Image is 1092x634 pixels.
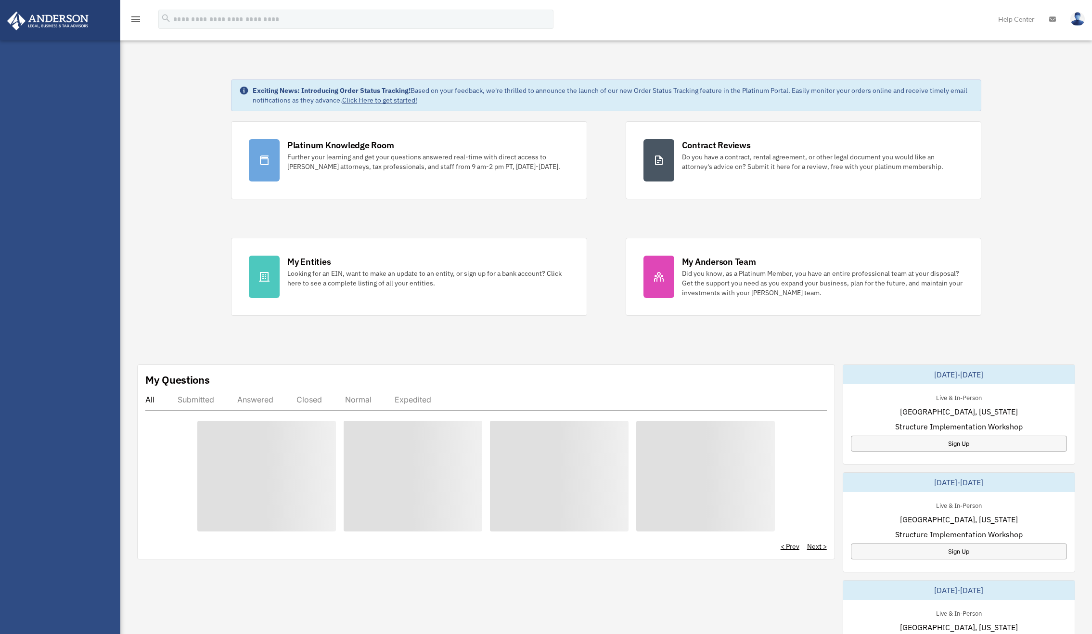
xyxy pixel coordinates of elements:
[287,269,569,288] div: Looking for an EIN, want to make an update to an entity, or sign up for a bank account? Click her...
[1070,12,1085,26] img: User Pic
[145,373,210,387] div: My Questions
[342,96,417,104] a: Click Here to get started!
[287,152,569,171] div: Further your learning and get your questions answered real-time with direct access to [PERSON_NAM...
[781,542,799,551] a: < Prev
[345,395,372,404] div: Normal
[682,269,964,298] div: Did you know, as a Platinum Member, you have an entire professional team at your disposal? Get th...
[843,473,1075,492] div: [DATE]-[DATE]
[231,121,587,199] a: Platinum Knowledge Room Further your learning and get your questions answered real-time with dire...
[287,256,331,268] div: My Entities
[237,395,273,404] div: Answered
[130,17,141,25] a: menu
[900,514,1018,525] span: [GEOGRAPHIC_DATA], [US_STATE]
[145,395,154,404] div: All
[682,139,751,151] div: Contract Reviews
[130,13,141,25] i: menu
[895,421,1023,432] span: Structure Implementation Workshop
[626,121,982,199] a: Contract Reviews Do you have a contract, rental agreement, or other legal document you would like...
[395,395,431,404] div: Expedited
[900,406,1018,417] span: [GEOGRAPHIC_DATA], [US_STATE]
[682,152,964,171] div: Do you have a contract, rental agreement, or other legal document you would like an attorney's ad...
[900,621,1018,633] span: [GEOGRAPHIC_DATA], [US_STATE]
[843,365,1075,384] div: [DATE]-[DATE]
[928,608,989,618] div: Live & In-Person
[851,543,1067,559] a: Sign Up
[682,256,756,268] div: My Anderson Team
[626,238,982,316] a: My Anderson Team Did you know, as a Platinum Member, you have an entire professional team at your...
[4,12,91,30] img: Anderson Advisors Platinum Portal
[178,395,214,404] div: Submitted
[895,529,1023,540] span: Structure Implementation Workshop
[928,500,989,510] div: Live & In-Person
[161,13,171,24] i: search
[296,395,322,404] div: Closed
[928,392,989,402] div: Live & In-Person
[843,581,1075,600] div: [DATE]-[DATE]
[231,238,587,316] a: My Entities Looking for an EIN, want to make an update to an entity, or sign up for a bank accoun...
[287,139,394,151] div: Platinum Knowledge Room
[253,86,973,105] div: Based on your feedback, we're thrilled to announce the launch of our new Order Status Tracking fe...
[253,86,411,95] strong: Exciting News: Introducing Order Status Tracking!
[851,436,1067,452] a: Sign Up
[807,542,827,551] a: Next >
